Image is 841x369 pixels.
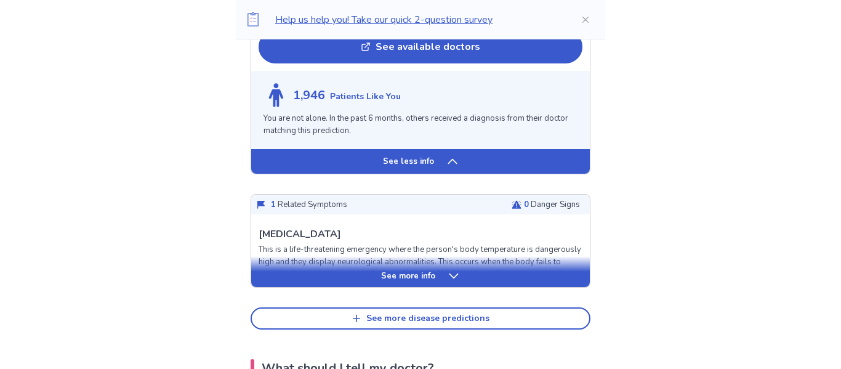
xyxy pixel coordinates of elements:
p: See less info [383,156,434,168]
p: Danger Signs [524,199,580,211]
p: Patients Like You [330,90,401,103]
p: Related Symptoms [271,199,347,211]
span: 1 [271,199,276,210]
button: See more disease predictions [251,307,590,330]
span: 0 [524,199,529,210]
p: This is a life-threatening emergency where the person's body temperature is dangerously high and ... [259,244,582,292]
button: See available doctors [259,30,582,63]
p: [MEDICAL_DATA] [259,227,341,241]
p: See more info [381,270,435,283]
p: 1,946 [293,86,325,105]
div: See more disease predictions [366,314,489,324]
p: Help us help you! Take our quick 2-question survey [275,12,561,27]
a: See available doctors [259,25,582,63]
p: You are not alone. In the past 6 months, others received a diagnosis from their doctor matching t... [264,113,577,137]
